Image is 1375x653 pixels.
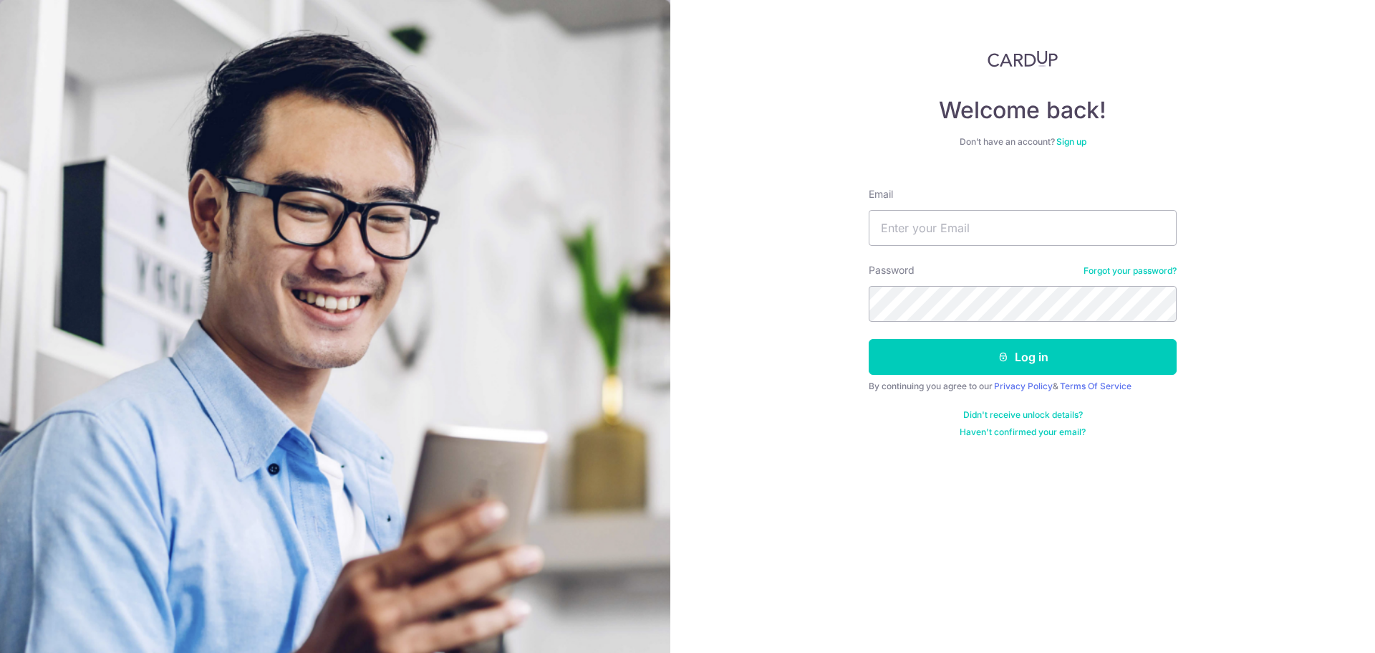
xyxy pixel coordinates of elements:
[960,426,1086,438] a: Haven't confirmed your email?
[1056,136,1086,147] a: Sign up
[963,409,1083,421] a: Didn't receive unlock details?
[869,263,915,277] label: Password
[1060,381,1132,391] a: Terms Of Service
[869,210,1177,246] input: Enter your Email
[1084,265,1177,277] a: Forgot your password?
[869,187,893,201] label: Email
[994,381,1053,391] a: Privacy Policy
[869,339,1177,375] button: Log in
[988,50,1058,67] img: CardUp Logo
[869,96,1177,125] h4: Welcome back!
[869,381,1177,392] div: By continuing you agree to our &
[869,136,1177,148] div: Don’t have an account?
